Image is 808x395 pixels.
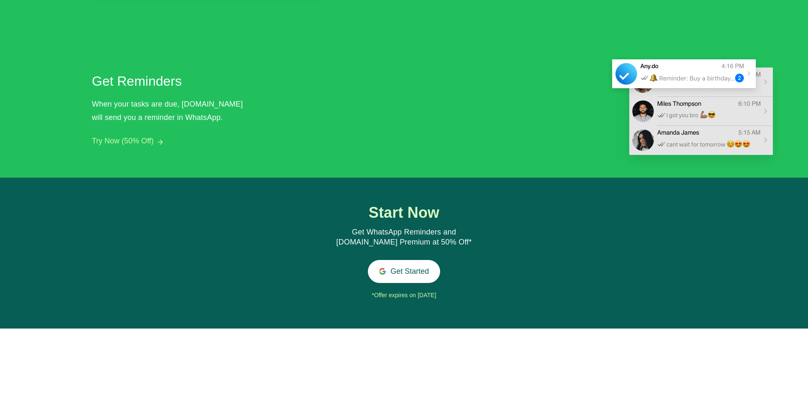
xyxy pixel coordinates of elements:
[327,204,481,221] h1: Start Now
[602,38,784,178] img: Get Reminders in WhatsApp
[158,140,163,145] img: arrow
[368,260,440,283] button: Get Started
[92,137,154,145] button: Try Now (50% Off)
[283,289,525,302] div: *Offer expires on [DATE]
[327,227,481,247] div: Get WhatsApp Reminders and [DOMAIN_NAME] Premium at 50% Off*
[92,71,246,91] h2: Get Reminders
[92,97,251,124] div: When your tasks are due, [DOMAIN_NAME] will send you a reminder in WhatsApp.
